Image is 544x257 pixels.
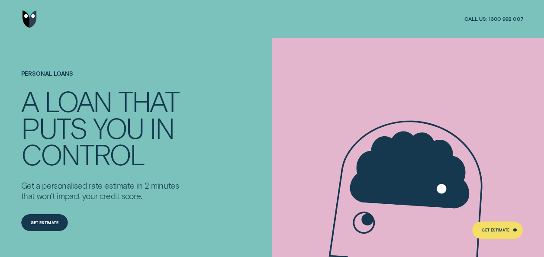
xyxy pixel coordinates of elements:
div: IN [150,115,174,141]
span: Call us: [464,16,487,22]
h4: A LOAN THAT PUTS YOU IN CONTROL [21,88,187,168]
span: 1300 992 007 [489,16,523,22]
img: Wisr [23,10,37,28]
div: A [21,88,38,115]
h1: Personal Loans [21,71,187,88]
a: Get Estimate [21,214,68,231]
a: Call us:1300 992 007 [464,16,523,22]
div: CONTROL [21,141,145,168]
div: YOU [93,115,143,141]
p: Get a personalised rate estimate in 2 minutes that won't impact your credit score. [21,180,187,201]
div: LOAN [45,88,112,115]
a: Get Estimate [472,222,523,239]
div: THAT [118,88,179,115]
div: PUTS [21,115,87,141]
